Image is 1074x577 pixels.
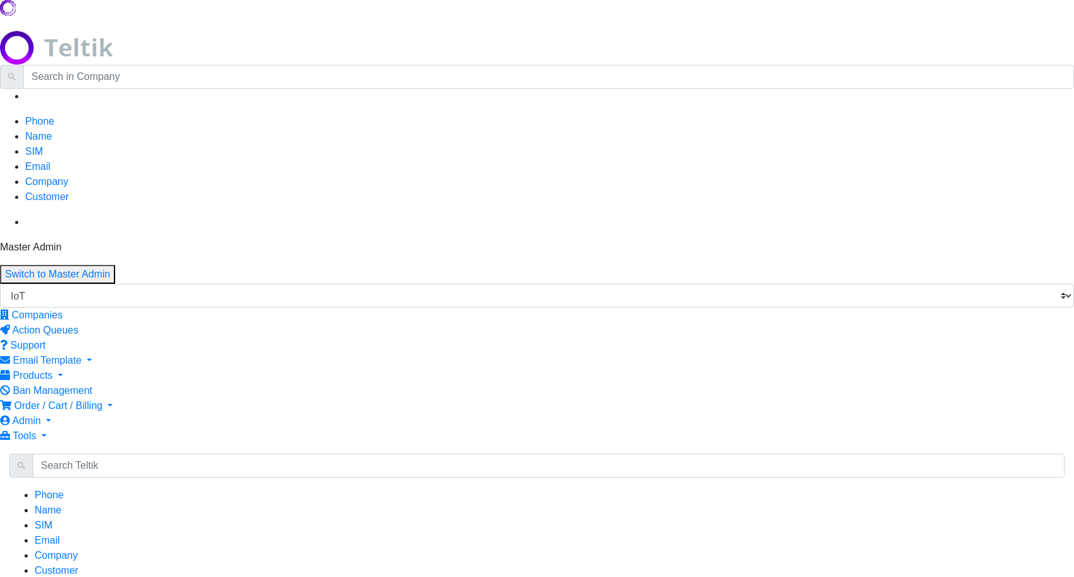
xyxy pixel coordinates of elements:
a: Name [35,505,62,515]
a: Email [25,161,50,172]
a: Customer [25,191,69,202]
a: Switch to Master Admin [5,269,110,279]
span: Companies [11,310,62,320]
span: Order / Cart / Billing [14,400,102,411]
a: Company [25,176,68,187]
a: Name [25,131,52,142]
a: SIM [35,520,52,530]
a: Company [35,550,77,561]
span: Email Template [13,355,81,366]
a: Email [35,535,60,546]
span: Action Queues [13,325,79,335]
span: Products [13,370,52,381]
a: Phone [35,490,64,500]
span: Admin [13,415,41,426]
input: Search in Company [23,65,1074,89]
a: SIM [25,146,43,157]
a: Phone [25,116,54,126]
span: Tools [13,430,36,441]
span: Support [10,340,45,350]
a: Customer [35,565,78,576]
span: Ban Management [13,385,92,396]
input: Search Teltik [33,454,1065,478]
